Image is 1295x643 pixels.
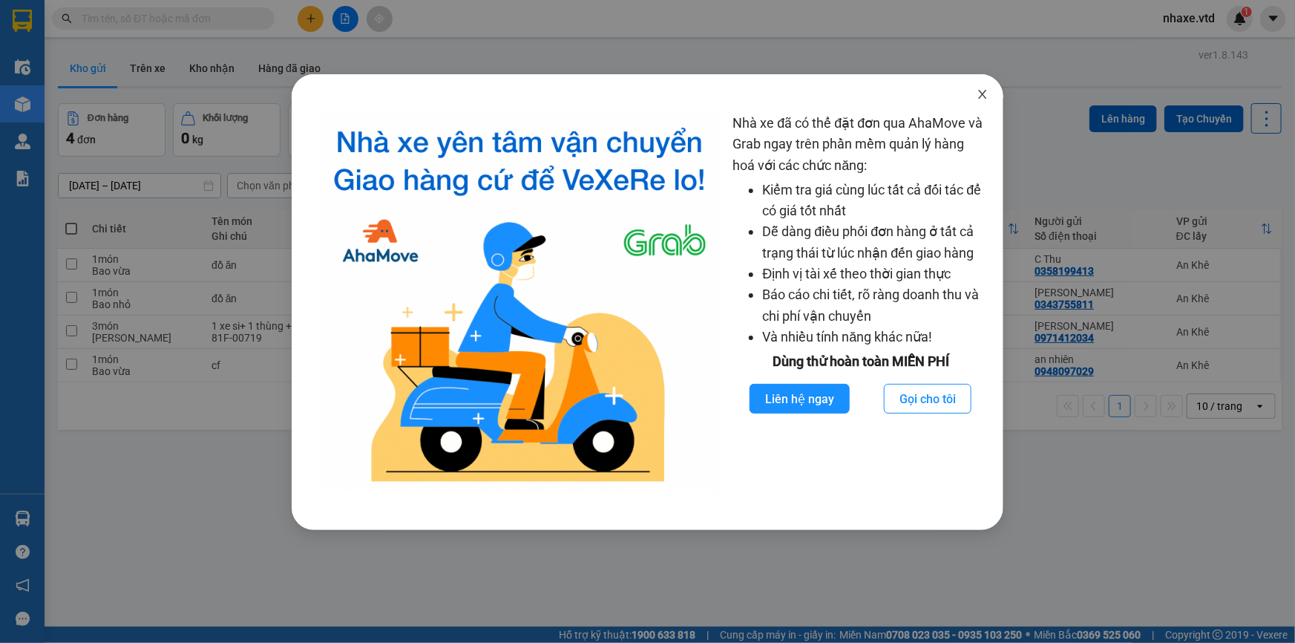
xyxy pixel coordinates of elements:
[318,113,721,493] img: logo
[884,384,971,414] button: Gọi cho tôi
[899,390,956,408] span: Gọi cho tôi
[762,327,989,347] li: Và nhiều tính năng khác nữa!
[762,221,989,264] li: Dễ dàng điều phối đơn hàng ở tất cả trạng thái từ lúc nhận đến giao hàng
[762,180,989,222] li: Kiểm tra giá cùng lúc tất cả đối tác để có giá tốt nhất
[750,384,850,414] button: Liên hệ ngay
[977,88,989,100] span: close
[762,284,989,327] li: Báo cáo chi tiết, rõ ràng doanh thu và chi phí vận chuyển
[962,74,1003,116] button: Close
[732,113,989,493] div: Nhà xe đã có thể đặt đơn qua AhaMove và Grab ngay trên phần mềm quản lý hàng hoá với các chức năng:
[765,390,834,408] span: Liên hệ ngay
[762,264,989,284] li: Định vị tài xế theo thời gian thực
[732,351,989,372] div: Dùng thử hoàn toàn MIỄN PHÍ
